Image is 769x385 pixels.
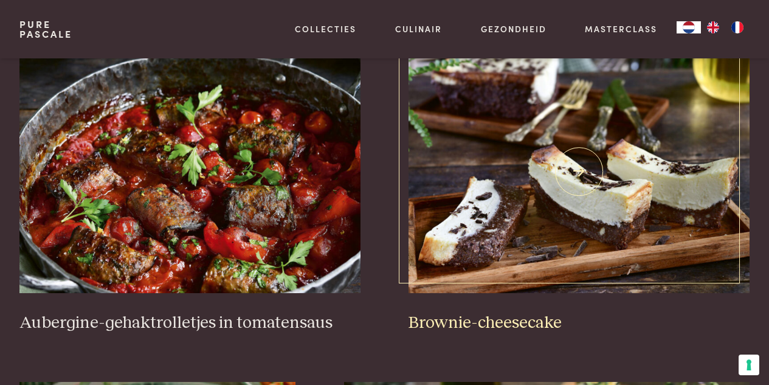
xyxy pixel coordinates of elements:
a: Collecties [295,23,356,35]
a: FR [725,21,750,33]
a: NL [677,21,701,33]
aside: Language selected: Nederlands [677,21,750,33]
h3: Aubergine-gehaktrolletjes in tomatensaus [19,313,360,334]
a: Masterclass [585,23,657,35]
button: Uw voorkeuren voor toestemming voor trackingtechnologieën [739,355,759,375]
img: Brownie-cheesecake [409,50,750,293]
a: Gezondheid [481,23,547,35]
h3: Brownie-cheesecake [409,313,750,334]
ul: Language list [701,21,750,33]
a: Culinair [395,23,442,35]
div: Language [677,21,701,33]
a: Aubergine-gehaktrolletjes in tomatensaus Aubergine-gehaktrolletjes in tomatensaus [19,50,360,333]
img: Aubergine-gehaktrolletjes in tomatensaus [19,50,360,293]
a: EN [701,21,725,33]
a: PurePascale [19,19,72,39]
a: Brownie-cheesecake Brownie-cheesecake [409,50,750,333]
